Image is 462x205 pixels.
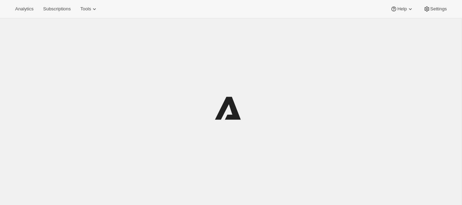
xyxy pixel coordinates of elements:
[11,4,38,14] button: Analytics
[419,4,451,14] button: Settings
[397,6,407,12] span: Help
[386,4,418,14] button: Help
[80,6,91,12] span: Tools
[76,4,102,14] button: Tools
[430,6,447,12] span: Settings
[15,6,33,12] span: Analytics
[43,6,71,12] span: Subscriptions
[39,4,75,14] button: Subscriptions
